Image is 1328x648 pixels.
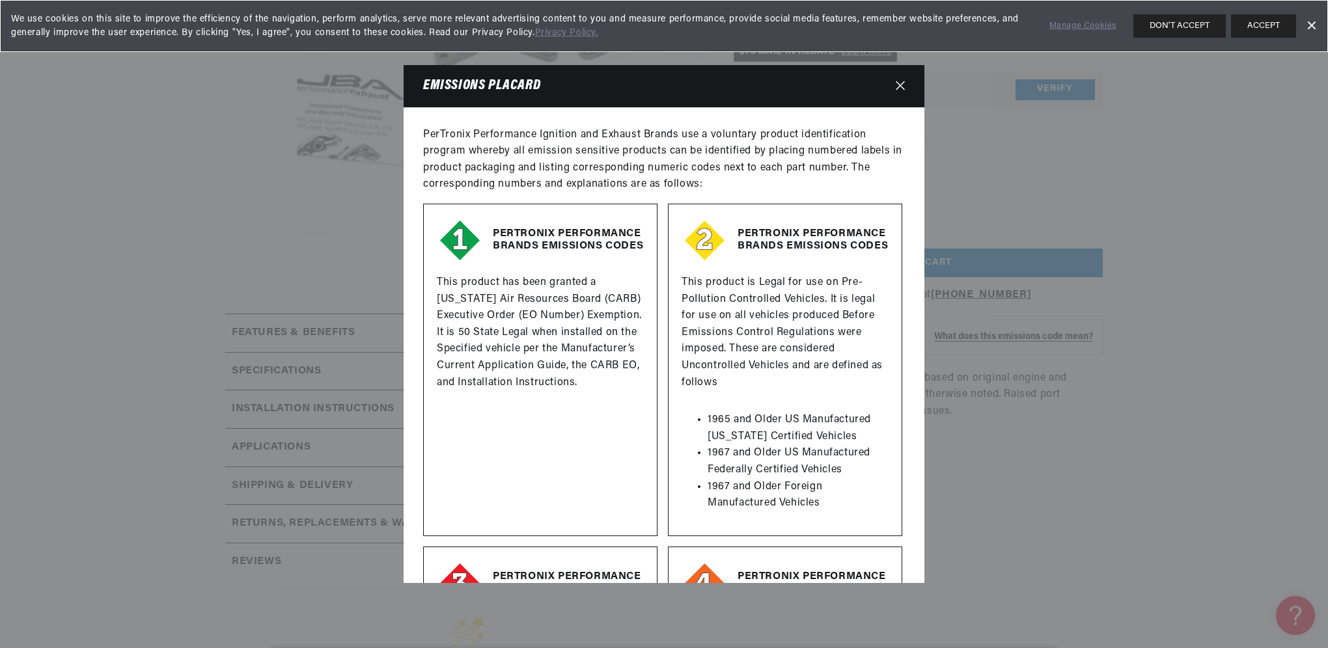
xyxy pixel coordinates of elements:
span: We use cookies on this site to improve the efficiency of the navigation, perform analytics, serve... [11,12,1031,40]
li: 1967 and Older Foreign Manufactured Vehicles [708,479,889,512]
p: This product is Legal for use on Pre-PoIIution Controlled Vehicles. It is legal for use on all ve... [682,275,889,391]
div: EMISSIONS PLACARD [404,65,924,584]
h3: PERTRONIX PERFORMANCE BRANDS EMISSIONS CODES [682,228,889,252]
img: Emissions code [682,217,728,264]
a: Privacy Policy. [535,28,598,38]
li: 1965 and Older US Manufactured [US_STATE] Certified Vehicles [708,412,889,445]
a: Manage Cookies [1049,20,1116,33]
h3: PERTRONIX PERFORMANCE BRANDS EMISSIONS CODES [682,571,889,595]
a: Dismiss Banner [1301,16,1321,36]
img: Emissions code [437,560,484,607]
h3: PERTRONIX PERFORMANCE BRANDS EMISSIONS CODES [437,228,644,252]
button: Close [889,74,911,98]
h3: PERTRONIX PERFORMANCE BRANDS EMISSIONS CODES [437,571,644,595]
p: This product has been granted a [US_STATE] Air Resources Board (CARB) Executive Order (EO Number)... [437,275,644,391]
p: PerTronix Performance Ignition and Exhaust Brands use a voluntary product identification program ... [423,127,905,193]
button: ACCEPT [1231,14,1296,38]
img: Emissions code [437,217,484,264]
h3: EMISSIONS PLACARD [423,80,540,92]
li: 1967 and Older US Manufactured Federally Certified Vehicles [708,445,889,478]
img: Emissions code [682,560,728,607]
button: DON'T ACCEPT [1133,14,1226,38]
